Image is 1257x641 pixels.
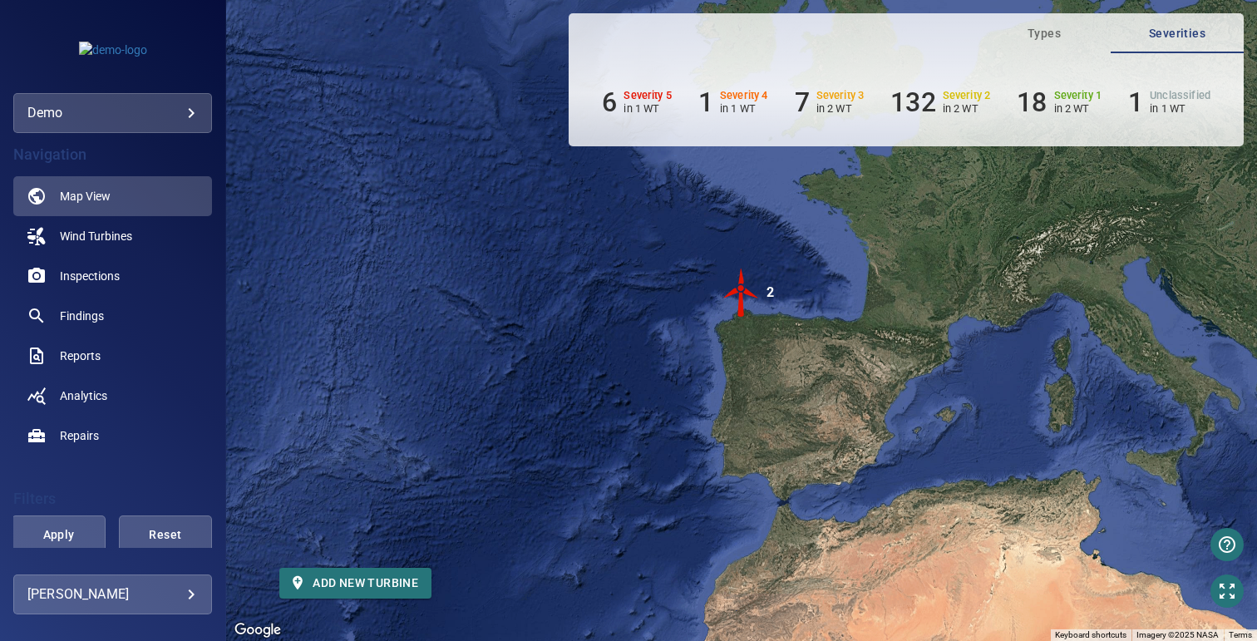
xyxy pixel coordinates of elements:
[13,491,212,507] h4: Filters
[795,86,810,118] h6: 7
[119,515,212,555] button: Reset
[1017,86,1047,118] h6: 18
[602,86,672,118] li: Severity 5
[624,102,672,115] p: in 1 WT
[13,336,212,376] a: reports noActive
[13,256,212,296] a: inspections noActive
[1136,630,1219,639] span: Imagery ©2025 NASA
[943,102,991,115] p: in 2 WT
[816,90,865,101] h6: Severity 3
[140,525,191,545] span: Reset
[1017,86,1102,118] li: Severity 1
[816,102,865,115] p: in 2 WT
[988,23,1101,44] span: Types
[13,146,212,163] h4: Navigation
[60,188,111,205] span: Map View
[720,90,768,101] h6: Severity 4
[698,86,768,118] li: Severity 4
[13,176,212,216] a: map active
[1054,90,1102,101] h6: Severity 1
[1054,102,1102,115] p: in 2 WT
[60,308,104,324] span: Findings
[795,86,865,118] li: Severity 3
[720,102,768,115] p: in 1 WT
[624,90,672,101] h6: Severity 5
[13,296,212,336] a: findings noActive
[27,581,198,608] div: [PERSON_NAME]
[13,376,212,416] a: analytics noActive
[890,86,935,118] h6: 132
[698,86,713,118] h6: 1
[602,86,617,118] h6: 6
[32,525,84,545] span: Apply
[1229,630,1252,639] a: Terms (opens in new tab)
[1128,86,1143,118] h6: 1
[13,416,212,456] a: repairs noActive
[767,268,774,318] div: 2
[890,86,990,118] li: Severity 2
[230,619,285,641] a: Open this area in Google Maps (opens a new window)
[27,100,198,126] div: demo
[60,228,132,244] span: Wind Turbines
[60,387,107,404] span: Analytics
[60,268,120,284] span: Inspections
[279,568,431,599] button: Add new turbine
[1055,629,1126,641] button: Keyboard shortcuts
[717,268,767,320] gmp-advanced-marker: 2
[13,93,212,133] div: demo
[1150,102,1210,115] p: in 1 WT
[12,515,105,555] button: Apply
[230,619,285,641] img: Google
[13,216,212,256] a: windturbines noActive
[717,268,767,318] img: windFarmIconCat5.svg
[79,42,147,58] img: demo-logo
[293,573,418,594] span: Add new turbine
[1150,90,1210,101] h6: Unclassified
[1128,86,1210,118] li: Severity Unclassified
[1121,23,1234,44] span: Severities
[60,348,101,364] span: Reports
[60,427,99,444] span: Repairs
[943,90,991,101] h6: Severity 2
